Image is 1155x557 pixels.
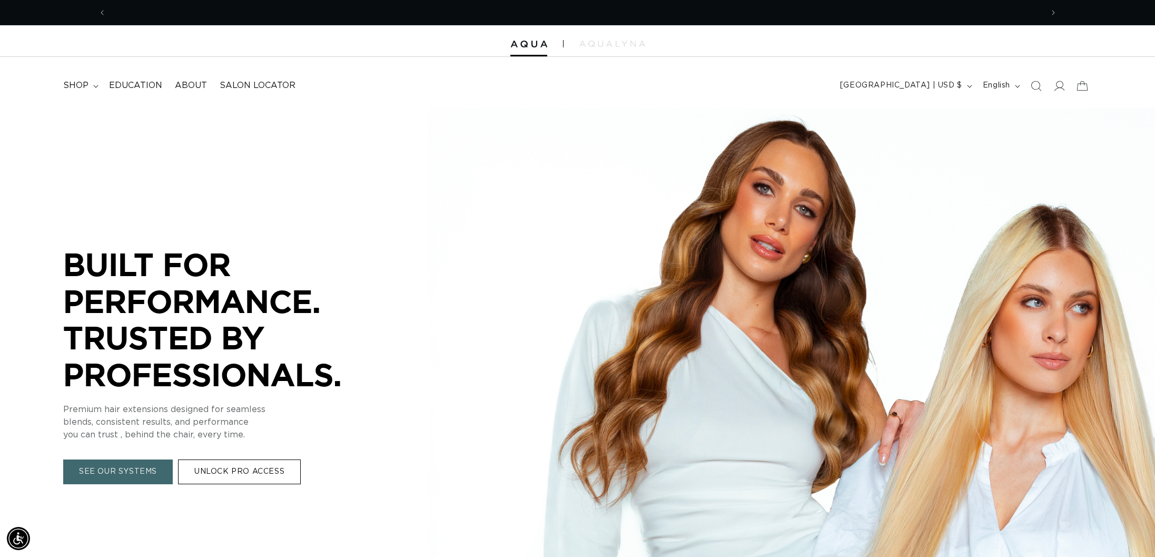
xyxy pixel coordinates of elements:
p: BUILT FOR PERFORMANCE. TRUSTED BY PROFESSIONALS. [63,246,379,393]
span: shop [63,80,88,91]
a: Education [103,74,169,97]
p: blends, consistent results, and performance [63,416,379,429]
a: About [169,74,213,97]
button: Next announcement [1042,3,1065,23]
a: SEE OUR SYSTEMS [63,460,173,485]
a: UNLOCK PRO ACCESS [178,460,301,485]
summary: Search [1024,74,1048,97]
summary: shop [57,74,103,97]
button: Previous announcement [91,3,114,23]
span: About [175,80,207,91]
img: aqualyna.com [579,41,645,47]
button: [GEOGRAPHIC_DATA] | USD $ [834,76,976,96]
p: Premium hair extensions designed for seamless [63,404,379,416]
span: Salon Locator [220,80,295,91]
a: Salon Locator [213,74,302,97]
span: Education [109,80,162,91]
span: [GEOGRAPHIC_DATA] | USD $ [840,80,962,91]
div: Accessibility Menu [7,527,30,550]
button: English [976,76,1024,96]
p: you can trust , behind the chair, every time. [63,429,379,442]
img: Aqua Hair Extensions [510,41,547,48]
span: English [983,80,1010,91]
